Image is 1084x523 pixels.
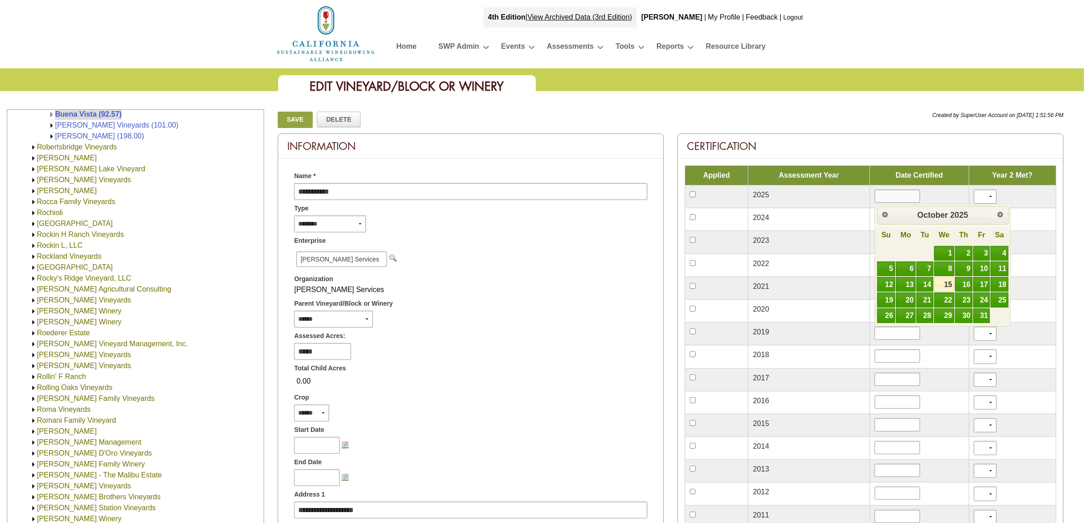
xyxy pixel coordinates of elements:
[294,374,313,389] span: 0.00
[934,277,954,292] a: 15
[276,5,376,63] img: logo_cswa2x.png
[916,261,933,276] a: 7
[30,188,37,195] img: Expand Robson Vineyards
[779,7,783,27] div: |
[278,112,312,128] a: Save
[753,282,769,290] span: 2021
[30,155,37,162] img: Expand Robertson Vineyard
[955,292,972,307] a: 23
[950,210,968,220] span: 2025
[901,231,911,239] span: Monday
[341,473,349,481] img: Choose a date
[934,246,954,261] a: 1
[296,251,387,267] span: [PERSON_NAME] Services
[30,472,37,479] img: Expand Rosenthal - The Malibu Estate
[753,214,769,221] span: 2024
[30,210,37,216] img: Expand Rochioli
[37,373,86,380] a: Rollin' F Ranch
[881,211,889,218] span: Prev
[37,384,112,391] a: Rolling Oaks Vineyards
[753,305,769,313] span: 2020
[917,210,948,220] span: October
[877,308,895,323] a: 26
[397,40,417,56] a: Home
[30,428,37,435] img: Expand Rombauer Vineyards
[37,209,63,216] a: Rochioli
[37,460,145,468] a: [PERSON_NAME] Family Winery
[55,121,178,129] a: [PERSON_NAME] Vineyards (101.00)
[37,405,91,413] a: Roma Vineyards
[37,351,131,359] a: [PERSON_NAME] Vineyards
[877,261,895,276] a: 5
[55,132,144,140] a: [PERSON_NAME] (198.00)
[294,286,384,293] span: [PERSON_NAME] Services
[30,286,37,293] img: Expand Rodgers Agricultural Consulting
[37,427,97,435] a: [PERSON_NAME]
[30,395,37,402] img: Expand Rolph Family Vineyards
[37,231,124,238] a: Rockin H Ranch Vineyards
[973,261,990,276] a: 10
[30,297,37,304] img: Expand Rodney Strong Vineyards
[37,438,141,446] a: [PERSON_NAME] Management
[37,329,90,337] a: Roederer Estate
[37,395,154,402] a: [PERSON_NAME] Family Vineyards
[30,461,37,468] img: Expand Rosati Family Winery
[48,122,55,129] img: Expand Dino Boneso Vineyards (101.00)
[870,166,969,185] td: Date Certified
[991,277,1008,292] a: 18
[877,277,895,292] a: 12
[997,211,1004,218] span: Next
[741,7,745,27] div: |
[30,417,37,424] img: Expand Romani Family Vineyard
[30,330,37,337] img: Expand Roederer Estate
[501,40,525,56] a: Events
[37,307,122,315] a: [PERSON_NAME] Winery
[746,13,778,21] a: Feedback
[753,465,769,473] span: 2013
[294,171,316,181] span: Name *
[934,292,954,307] a: 22
[30,406,37,413] img: Expand Roma Vineyards
[30,352,37,359] img: Expand Rogers Vineyards
[528,13,632,21] a: View Archived Data (3rd Edition)
[37,471,162,479] a: [PERSON_NAME] - The Malibu Estate
[37,416,116,424] a: Romani Family Vineyard
[30,319,37,326] img: Expand Rodrigue-Molyneux Winery
[991,261,1008,276] a: 11
[973,246,990,261] a: 3
[753,488,769,496] span: 2012
[37,154,97,162] a: [PERSON_NAME]
[37,143,117,151] a: Robertsbridge Vineyards
[678,134,1063,159] div: Certification
[276,29,376,37] a: Home
[30,516,37,523] img: Expand Roudon-Smith Winery
[294,299,393,308] span: Parent Vineyard/Block or Winery
[30,374,37,380] img: Expand Rollin' F Ranch
[30,494,37,501] img: Expand Rosetti Brothers Vineyards
[30,144,37,151] img: Expand Robertsbridge Vineyards
[37,176,131,184] a: [PERSON_NAME] Vineyards
[30,177,37,184] img: Expand Robledo Vineyards
[753,397,769,405] span: 2016
[30,450,37,457] img: Expand Rosa D'Oro Vineyards
[37,296,131,304] a: [PERSON_NAME] Vineyards
[969,166,1056,185] td: Year 2 Met?
[978,231,985,239] span: Friday
[30,385,37,391] img: Expand Rolling Oaks Vineyards
[706,40,766,56] a: Resource Library
[37,252,102,260] a: Rockland Vineyards
[37,482,131,490] a: [PERSON_NAME] Vineyards
[685,166,748,185] td: Applied
[37,220,113,227] a: [GEOGRAPHIC_DATA]
[991,292,1008,307] a: 25
[317,112,361,127] a: Delete
[878,207,893,222] a: Prev
[37,504,156,512] a: [PERSON_NAME] Station Vineyards
[973,277,990,292] a: 17
[30,341,37,348] img: Expand Rogers Vineyard Management, Inc.
[547,40,594,56] a: Assessments
[294,331,345,341] span: Assessed Acres:
[30,483,37,490] img: Expand Rosenthal Vineyards
[959,231,968,239] span: Thursday
[37,165,145,173] a: [PERSON_NAME] Lake Vineyard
